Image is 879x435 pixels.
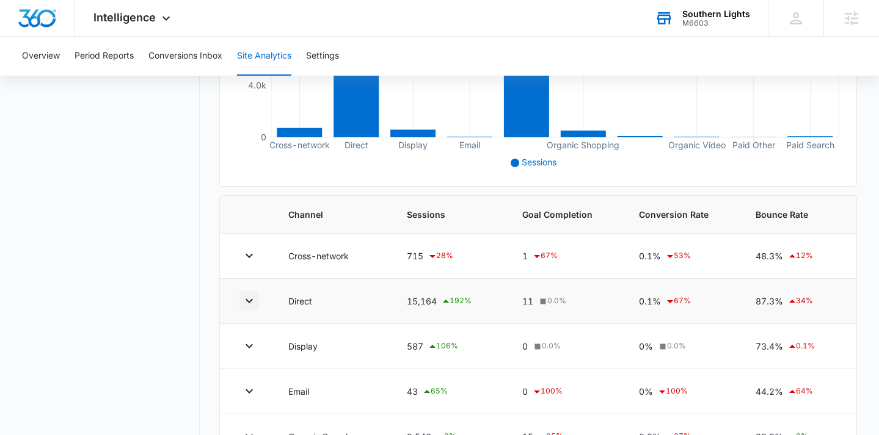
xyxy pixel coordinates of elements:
div: 715 [407,249,493,264]
div: 28 % [428,249,453,264]
div: 0.1% [639,294,726,309]
tspan: Direct [345,140,368,150]
tspan: Email [459,140,480,150]
tspan: Display [398,140,428,150]
div: 192 % [441,294,472,309]
div: 73.4% [756,339,837,354]
div: 0 [522,384,610,399]
div: 67 % [532,249,558,264]
div: 44.2% [756,384,837,399]
span: Goal Completion [522,208,610,221]
span: Conversion Rate [639,208,726,221]
td: Email [274,369,392,414]
button: Toggle Row Expanded [239,291,259,311]
div: account name [682,9,750,19]
div: 1 [522,249,610,264]
button: Settings [306,37,339,76]
div: 0.1 % [787,339,815,354]
div: 11 [522,295,610,307]
td: Cross-network [274,234,392,279]
div: 43 [407,384,493,399]
tspan: Organic Shopping [547,140,619,151]
div: account id [682,19,750,27]
button: Overview [22,37,60,76]
div: 0% [639,384,726,399]
div: 0.0 % [532,340,561,351]
tspan: 0 [261,132,266,142]
div: 67 % [665,294,691,309]
div: 0.1% [639,249,726,264]
td: Display [274,324,392,369]
div: 0.0 % [657,340,686,351]
td: Direct [274,279,392,324]
div: 100 % [532,384,563,399]
button: Site Analytics [237,37,291,76]
div: 48.3% [756,249,837,264]
div: 0% [639,340,726,353]
span: Bounce Rate [756,208,837,221]
tspan: Paid Other [732,140,775,150]
button: Period Reports [75,37,134,76]
span: Sessions [407,208,493,221]
div: 34 % [787,294,813,309]
div: 100 % [657,384,688,399]
div: 106 % [428,339,458,354]
div: 0 [522,340,610,353]
span: Intelligence [93,11,156,24]
div: 65 % [422,384,448,399]
tspan: 4.0k [248,80,266,90]
div: 12 % [787,249,813,264]
button: Toggle Row Expanded [239,381,259,401]
div: 87.3% [756,294,837,309]
tspan: Cross-network [269,140,330,150]
div: 15,164 [407,294,493,309]
span: Channel [288,208,377,221]
button: Toggle Row Expanded [239,246,259,265]
tspan: Paid Search [786,140,834,150]
div: 53 % [665,249,691,264]
div: 587 [407,339,493,354]
div: 64 % [787,384,813,399]
div: 0.0 % [538,295,566,306]
button: Conversions Inbox [148,37,222,76]
button: Toggle Row Expanded [239,336,259,356]
tspan: Organic Video [668,140,726,151]
span: Sessions [522,157,556,167]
